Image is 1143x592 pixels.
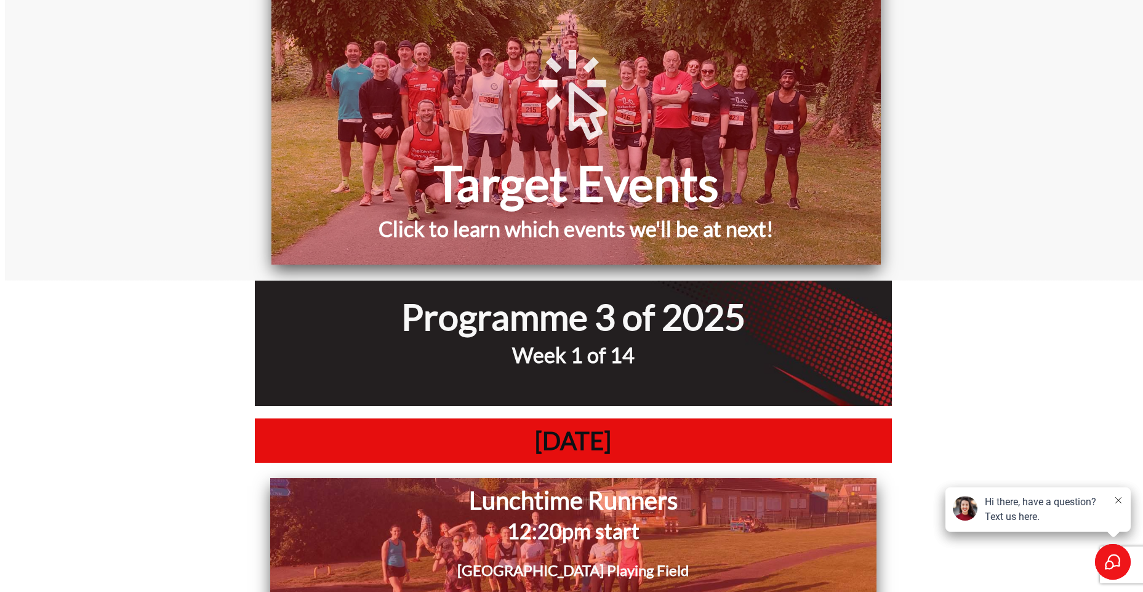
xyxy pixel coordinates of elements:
[324,484,823,516] h1: Lunchtime Runners
[268,294,879,341] h1: Programme 3 of 2025
[268,340,879,385] h2: Week 1 of 14
[457,561,654,579] span: [GEOGRAPHIC_DATA] Playing
[657,561,689,579] span: Field
[324,516,823,561] h2: 12:20pm start
[261,425,886,457] h1: [DATE]
[278,152,875,214] h1: Target Events
[278,214,875,258] h2: Click to learn which events we'll be at next!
